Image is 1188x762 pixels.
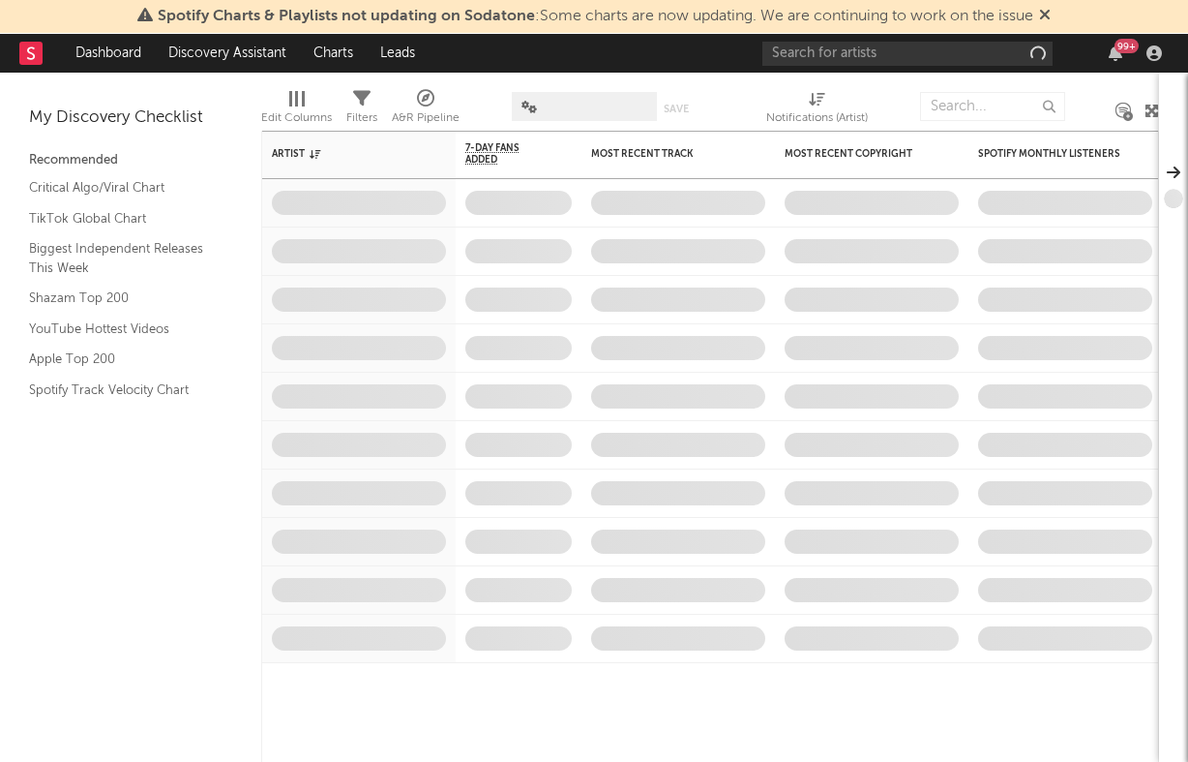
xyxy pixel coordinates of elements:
div: A&R Pipeline [392,82,460,138]
span: Dismiss [1039,9,1051,24]
a: Discovery Assistant [155,34,300,73]
input: Search for artists [762,42,1053,66]
div: Recommended [29,149,232,172]
a: Spotify Track Velocity Chart [29,380,213,401]
div: Artist [272,148,417,160]
a: Critical Algo/Viral Chart [29,177,213,198]
div: Spotify Monthly Listeners [978,148,1123,160]
div: Notifications (Artist) [766,107,868,130]
button: Save [664,104,689,114]
button: 99+ [1109,46,1122,61]
a: Dashboard [62,34,155,73]
div: Filters [346,82,377,138]
div: Most Recent Track [591,148,736,160]
div: Most Recent Copyright [785,148,930,160]
div: Notifications (Artist) [766,82,868,138]
span: : Some charts are now updating. We are continuing to work on the issue [158,9,1033,24]
div: Edit Columns [261,107,332,130]
div: My Discovery Checklist [29,107,232,130]
span: 7-Day Fans Added [465,142,543,166]
a: TikTok Global Chart [29,208,213,229]
div: Edit Columns [261,82,332,138]
span: Spotify Charts & Playlists not updating on Sodatone [158,9,535,24]
a: Charts [300,34,367,73]
div: 99 + [1114,39,1139,53]
a: YouTube Hottest Videos [29,319,213,340]
div: Filters [346,107,377,130]
a: Biggest Independent Releases This Week [29,238,213,278]
a: Shazam Top 200 [29,288,213,309]
input: Search... [920,92,1065,121]
a: Leads [367,34,429,73]
a: Apple Top 200 [29,349,213,370]
div: A&R Pipeline [392,107,460,130]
